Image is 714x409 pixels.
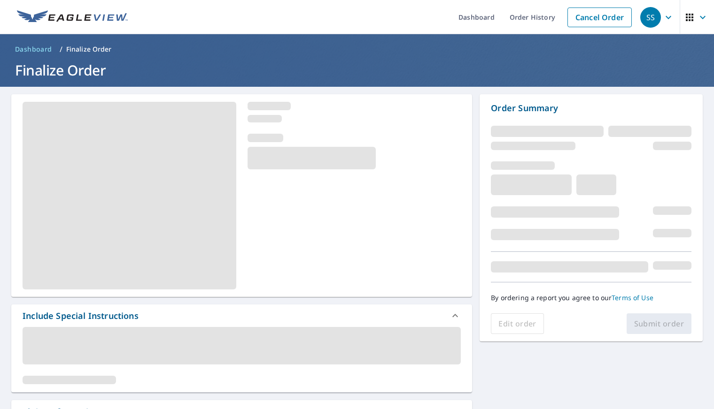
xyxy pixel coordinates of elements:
[23,310,139,322] div: Include Special Instructions
[11,42,56,57] a: Dashboard
[17,10,128,24] img: EV Logo
[11,304,472,327] div: Include Special Instructions
[11,42,703,57] nav: breadcrumb
[491,294,691,302] p: By ordering a report you agree to our
[60,44,62,55] li: /
[640,7,661,28] div: SS
[612,293,653,302] a: Terms of Use
[491,102,691,114] p: Order Summary
[567,8,632,27] a: Cancel Order
[11,61,703,80] h1: Finalize Order
[15,45,52,54] span: Dashboard
[66,45,112,54] p: Finalize Order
